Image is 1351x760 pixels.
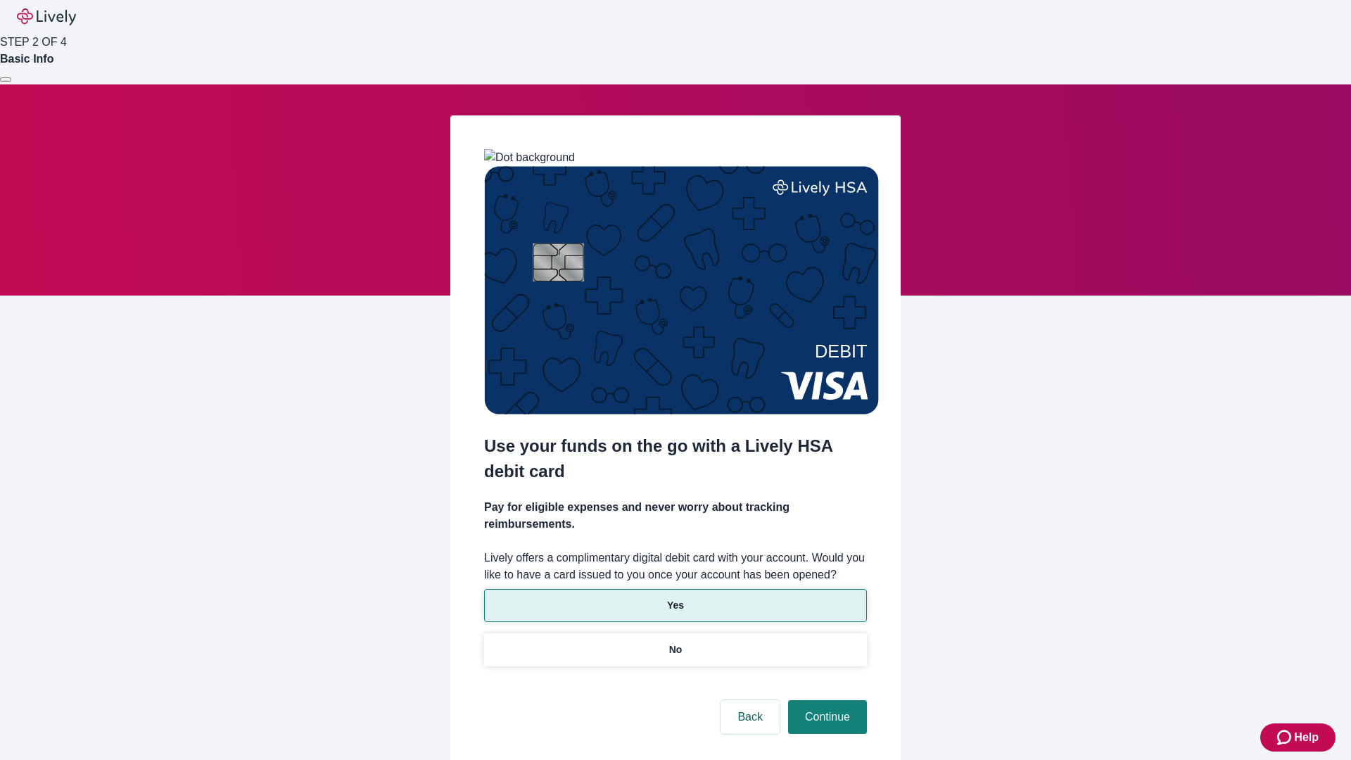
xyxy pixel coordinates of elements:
[721,700,780,734] button: Back
[484,166,879,414] img: Debit card
[484,433,867,484] h2: Use your funds on the go with a Lively HSA debit card
[1260,723,1336,752] button: Zendesk support iconHelp
[788,700,867,734] button: Continue
[484,589,867,622] button: Yes
[484,633,867,666] button: No
[1277,729,1294,746] svg: Zendesk support icon
[484,499,867,533] h4: Pay for eligible expenses and never worry about tracking reimbursements.
[484,149,575,166] img: Dot background
[484,550,867,583] label: Lively offers a complimentary digital debit card with your account. Would you like to have a card...
[1294,729,1319,746] span: Help
[17,8,76,25] img: Lively
[667,598,684,613] p: Yes
[669,642,683,657] p: No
